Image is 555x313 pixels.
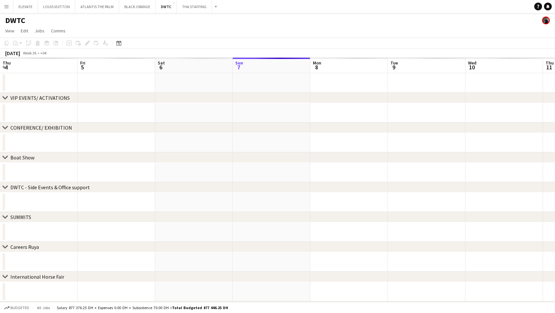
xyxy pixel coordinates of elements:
[235,60,243,66] span: Sun
[79,64,85,71] span: 5
[546,60,554,66] span: Thu
[10,306,29,310] span: Budgeted
[156,0,177,13] button: DWTC
[35,28,44,34] span: Jobs
[10,124,72,131] div: CONFERENCE/ EXHIBITION
[5,50,20,56] div: [DATE]
[158,60,165,66] span: Sat
[542,17,550,24] app-user-avatar: Mohamed Arafa
[10,184,90,191] div: DWTC - Side Events & Office support
[36,305,51,310] span: All jobs
[75,0,119,13] button: ATLANTIS THE PALM
[10,154,34,161] div: Boat Show
[21,51,38,55] span: Week 36
[32,27,47,35] a: Jobs
[10,214,31,220] div: SUMMITS
[40,51,46,55] div: +04
[80,60,85,66] span: Fri
[234,64,243,71] span: 7
[389,64,398,71] span: 9
[467,64,476,71] span: 10
[157,64,165,71] span: 6
[10,244,39,250] div: Careers Ruya
[51,28,66,34] span: Comms
[545,64,554,71] span: 11
[18,27,31,35] a: Edit
[390,60,398,66] span: Tue
[10,95,70,101] div: VIP EVENTS/ ACTIVATIONS
[313,60,321,66] span: Mon
[312,64,321,71] span: 8
[57,305,228,310] div: Salary 877 376.25 DH + Expenses 0.00 DH + Subsistence 70.00 DH =
[3,304,30,311] button: Budgeted
[172,305,228,310] span: Total Budgeted 877 446.25 DH
[119,0,156,13] button: BLACK ORANGE
[10,273,64,280] div: International Horse Fair
[13,0,38,13] button: ELEVATE
[177,0,212,13] button: THA STAFFING
[38,0,75,13] button: LOUIS VUITTON
[5,28,14,34] span: View
[468,60,476,66] span: Wed
[21,28,28,34] span: Edit
[5,16,25,25] h1: DWTC
[3,60,11,66] span: Thu
[48,27,68,35] a: Comms
[3,27,17,35] a: View
[2,64,11,71] span: 4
